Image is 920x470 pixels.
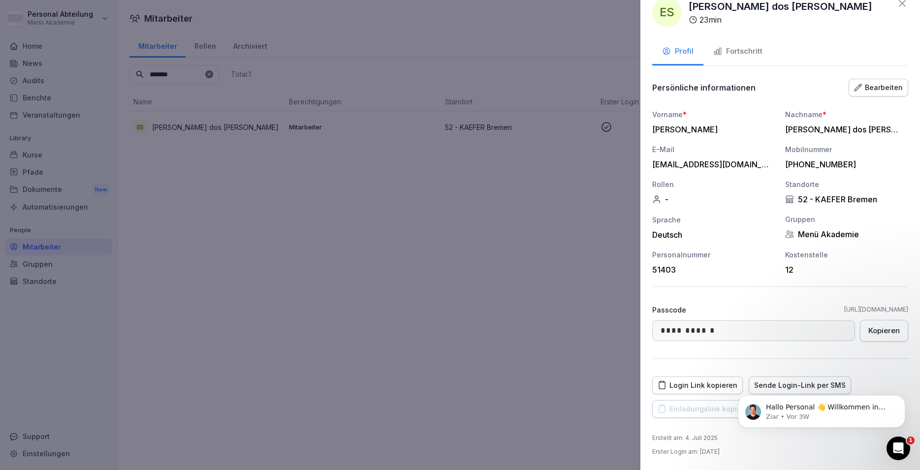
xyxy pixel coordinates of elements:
[658,380,737,391] div: Login Link kopieren
[785,179,908,189] div: Standorte
[860,320,908,342] button: Kopieren
[652,434,718,442] p: Erstellt am : 4. Juli 2025
[652,376,743,394] button: Login Link kopieren
[652,250,775,260] div: Personalnummer
[907,437,915,444] span: 1
[723,375,920,443] iframe: Intercom notifications Nachricht
[127,332,169,339] span: Nachrichten
[10,132,187,180] div: Sende uns eine NachrichtWir antworten in der Regel in ein paar Minuten
[169,16,187,33] div: Schließen
[785,265,903,275] div: 12
[652,400,758,418] button: Einladungslink kopieren
[785,194,908,204] div: 52 - KAEFER Bremen
[98,307,197,346] button: Nachrichten
[20,19,77,32] img: logo
[844,305,908,314] a: [URL][DOMAIN_NAME]
[652,83,756,93] p: Persönliche informationen
[652,159,770,169] div: [EMAIL_ADDRESS][DOMAIN_NAME]
[652,125,770,134] div: [PERSON_NAME]
[652,230,775,240] div: Deutsch
[652,447,720,456] p: Erster Login am : [DATE]
[38,332,60,339] span: Home
[134,16,154,35] img: Profile image for Miriam
[115,16,135,35] img: Profile image for Ziar
[96,16,116,35] img: Profile image for Deniz
[785,250,908,260] div: Kostenstelle
[20,151,164,172] div: Wir antworten in der Regel in ein paar Minuten
[785,229,908,239] div: Menü Akademie
[652,39,703,65] button: Profil
[652,265,770,275] div: 51403
[703,39,772,65] button: Fortschritt
[652,305,686,315] p: Passcode
[652,144,775,155] div: E-Mail
[785,159,903,169] div: [PHONE_NUMBER]
[652,109,775,120] div: Vorname
[662,46,694,57] div: Profil
[713,46,762,57] div: Fortschritt
[652,194,775,204] div: -
[20,141,164,151] div: Sende uns eine Nachricht
[20,193,165,204] div: Besuchen Sie unsere Webseite
[849,79,908,96] button: Bearbeiten
[868,325,900,336] div: Kopieren
[652,179,775,189] div: Rollen
[785,109,908,120] div: Nachname
[854,82,903,93] div: Bearbeiten
[658,404,753,414] div: Einladungslink kopieren
[20,70,177,87] p: Hi Personal 👋
[785,214,908,224] div: Gruppen
[785,144,908,155] div: Mobilnummer
[785,125,903,134] div: [PERSON_NAME] dos [PERSON_NAME]
[699,14,722,26] p: 23 min
[887,437,910,460] iframe: Intercom live chat
[14,189,183,208] a: Besuchen Sie unsere Webseite
[20,87,177,120] p: Wie können wir helfen?
[652,215,775,225] div: Sprache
